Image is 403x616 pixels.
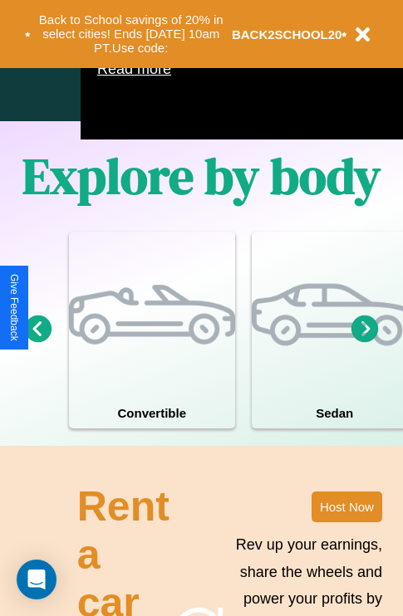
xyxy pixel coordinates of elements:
[31,8,232,60] button: Back to School savings of 20% in select cities! Ends [DATE] 10am PT.Use code:
[17,560,57,599] div: Open Intercom Messenger
[69,398,235,428] h4: Convertible
[22,142,381,210] h1: Explore by body
[232,27,342,42] b: BACK2SCHOOL20
[8,274,20,341] div: Give Feedback
[312,491,382,522] button: Host Now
